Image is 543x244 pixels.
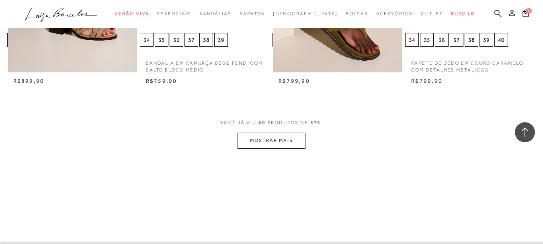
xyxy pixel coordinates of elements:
span: Verão Viva [115,11,149,16]
span: 60 [258,120,266,125]
span: Bolsas [346,11,368,16]
span: Essenciais [157,11,191,16]
span: [DEMOGRAPHIC_DATA] [273,11,338,16]
span: Outlet [421,11,443,16]
a: noSubCategoriesText [157,6,191,21]
a: PAPETE DE DEDO EM COURO CARAMELO COM DETALHES METÁLICOS [405,55,536,74]
span: Acessórios [376,11,413,16]
a: PAPETE DE DEDO EM COURO VERDE ASPARGO COM DETALHES METÁLICOS [273,55,403,74]
button: 34 [7,33,21,47]
a: noSubCategoriesText [421,6,443,21]
a: noSubCategoriesText [273,6,338,21]
button: 0 [520,9,531,20]
span: R$759,90 [146,78,177,84]
a: noSubCategoriesText [240,6,265,21]
a: SANDÁLIA EM CAMURÇA BEGE FENDI COM SALTO BLOCO MÉDIO [140,55,270,74]
button: 34 [273,33,286,47]
button: MOSTRAR MAIS [238,133,305,148]
span: BLOG LB [451,11,474,16]
button: 34 [140,33,154,47]
span: Sandálias [199,11,232,16]
span: VOCÊ JÁ VIU PRODUTOS DE [220,120,323,125]
span: 579 [310,120,321,125]
span: R$899,90 [13,78,45,84]
a: noSubCategoriesText [199,6,232,21]
button: 34 [405,33,419,47]
span: R$799,90 [411,78,443,84]
span: R$799,90 [279,78,310,84]
span: 0 [526,8,532,14]
a: BLOG LB [451,6,474,21]
a: noSubCategoriesText [115,6,149,21]
span: Sapatos [240,11,265,16]
a: SANDÁLIA EM CAMURÇA BEGE FENDI COM TIRAS E SALTO BLOCO [7,55,138,74]
a: noSubCategoriesText [346,6,368,21]
a: noSubCategoriesText [376,6,413,21]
